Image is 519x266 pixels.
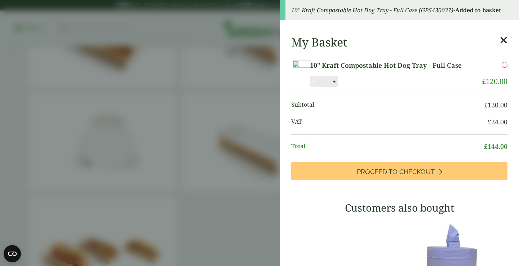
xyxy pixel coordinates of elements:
[484,101,488,109] span: £
[502,61,507,69] a: Remove this item
[291,6,453,14] em: 10" Kraft Compostable Hot Dog Tray - Full Case (GP5430037)
[488,118,491,126] span: £
[357,168,435,176] span: Proceed to Checkout
[291,162,507,180] a: Proceed to Checkout
[291,142,484,151] span: Total
[455,6,501,14] strong: Added to basket
[291,35,347,49] h2: My Basket
[488,118,507,126] bdi: 24.00
[484,142,488,151] span: £
[291,117,488,127] span: VAT
[482,76,486,86] span: £
[310,79,316,85] button: -
[310,61,472,70] a: 10" Kraft Compostable Hot Dog Tray - Full Case
[484,142,507,151] bdi: 144.00
[291,100,484,110] span: Subtotal
[291,202,507,214] h3: Customers also bought
[484,101,507,109] bdi: 120.00
[331,79,338,85] button: +
[4,245,21,262] button: Open CMP widget
[482,76,507,86] bdi: 120.00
